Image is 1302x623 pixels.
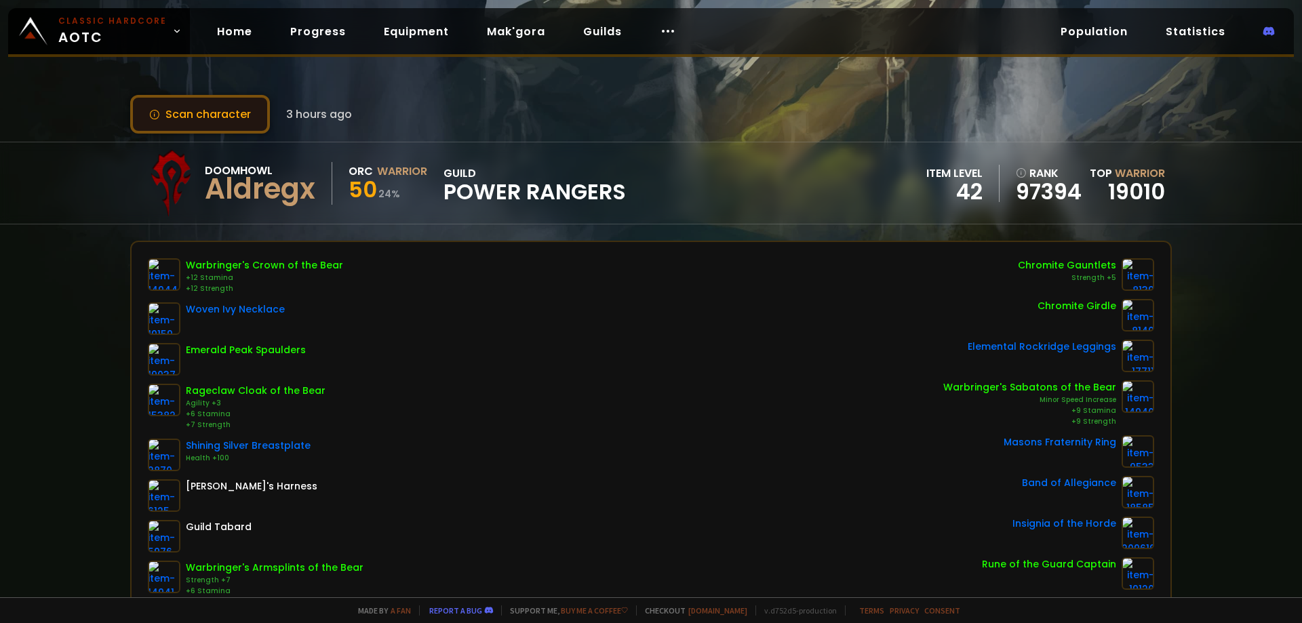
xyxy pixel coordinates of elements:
img: item-5976 [148,520,180,552]
a: Equipment [373,18,460,45]
div: 42 [926,182,983,202]
img: item-2870 [148,439,180,471]
div: Orc [349,163,373,180]
div: Aldregx [205,179,315,199]
a: Privacy [890,605,919,616]
div: +9 Stamina [943,405,1116,416]
div: Rune of the Guard Captain [982,557,1116,571]
img: item-18585 [1122,476,1154,508]
div: Strength +7 [186,575,363,586]
div: Agility +3 [186,398,325,409]
a: Mak'gora [476,18,556,45]
img: item-8139 [1122,258,1154,291]
a: Statistics [1155,18,1236,45]
div: Masons Fraternity Ring [1004,435,1116,449]
a: Progress [279,18,357,45]
img: item-209619 [1122,517,1154,549]
div: +12 Strength [186,283,343,294]
div: Chromite Gauntlets [1018,258,1116,273]
span: Support me, [501,605,628,616]
a: Buy me a coffee [561,605,628,616]
div: guild [443,165,626,202]
div: Shining Silver Breastplate [186,439,311,453]
a: Consent [924,605,960,616]
img: item-19159 [148,302,180,335]
div: Elemental Rockridge Leggings [968,340,1116,354]
a: Terms [859,605,884,616]
a: a fan [391,605,411,616]
div: Doomhowl [205,162,315,179]
img: item-14944 [148,258,180,291]
div: +7 Strength [186,420,325,430]
small: Classic Hardcore [58,15,167,27]
img: item-6125 [148,479,180,512]
a: Report a bug [429,605,482,616]
a: 97394 [1016,182,1082,202]
img: item-15382 [148,384,180,416]
img: item-8140 [1122,299,1154,331]
div: +6 Stamina [186,586,363,597]
div: Warrior [377,163,427,180]
div: Top [1090,165,1165,182]
div: +6 Stamina [186,409,325,420]
img: item-9533 [1122,435,1154,468]
img: item-14940 [1122,380,1154,413]
div: Chromite Girdle [1038,299,1116,313]
div: Emerald Peak Spaulders [186,343,306,357]
span: AOTC [58,15,167,47]
a: Home [206,18,263,45]
span: 3 hours ago [286,106,352,123]
span: Checkout [636,605,747,616]
div: +12 Stamina [186,273,343,283]
img: item-19120 [1122,557,1154,590]
div: Minor Speed Increase [943,395,1116,405]
a: Population [1050,18,1139,45]
a: [DOMAIN_NAME] [688,605,747,616]
img: item-19037 [148,343,180,376]
span: Made by [350,605,411,616]
small: 24 % [378,187,400,201]
div: Rageclaw Cloak of the Bear [186,384,325,398]
div: Band of Allegiance [1022,476,1116,490]
div: Guild Tabard [186,520,252,534]
img: item-17711 [1122,340,1154,372]
span: Warrior [1115,165,1165,181]
div: +9 Strength [943,416,1116,427]
span: 50 [349,174,377,205]
div: item level [926,165,983,182]
div: Insignia of the Horde [1012,517,1116,531]
a: Classic HardcoreAOTC [8,8,190,54]
div: Woven Ivy Necklace [186,302,285,317]
a: Guilds [572,18,633,45]
span: Power Rangers [443,182,626,202]
div: rank [1016,165,1082,182]
div: Strength +5 [1018,273,1116,283]
div: Warbringer's Sabatons of the Bear [943,380,1116,395]
div: [PERSON_NAME]'s Harness [186,479,317,494]
div: Warbringer's Armsplints of the Bear [186,561,363,575]
a: 19010 [1108,176,1165,207]
div: Warbringer's Crown of the Bear [186,258,343,273]
div: Health +100 [186,453,311,464]
img: item-14941 [148,561,180,593]
span: v. d752d5 - production [755,605,837,616]
button: Scan character [130,95,270,134]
